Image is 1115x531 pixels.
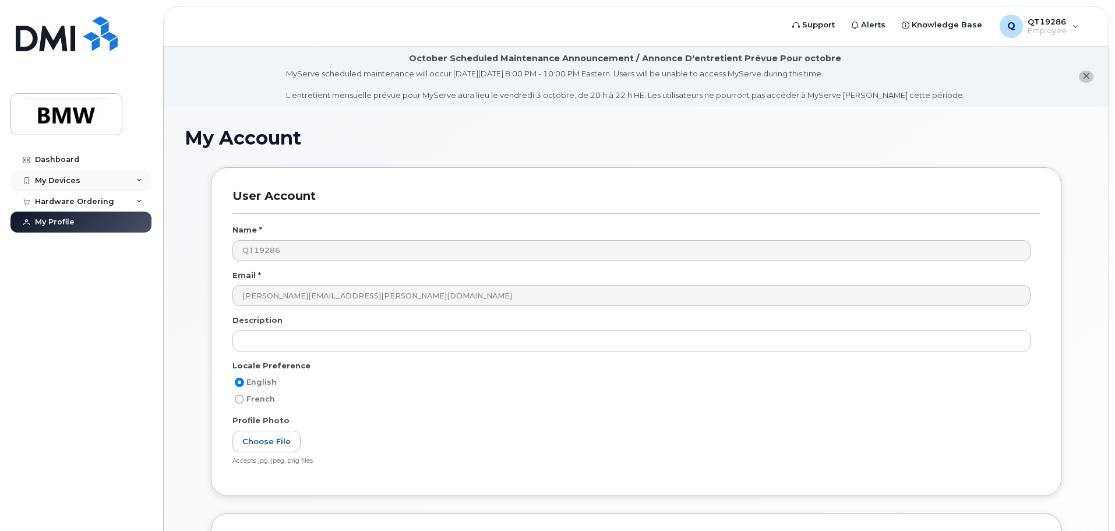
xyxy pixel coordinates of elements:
[235,395,244,404] input: French
[246,395,275,403] span: French
[232,189,1040,214] h3: User Account
[232,224,262,235] label: Name *
[232,415,290,426] label: Profile Photo
[232,457,1031,466] div: Accepts jpg, jpeg, png files
[409,52,841,65] div: October Scheduled Maintenance Announcement / Annonce D'entretient Prévue Pour octobre
[232,360,310,371] label: Locale Preference
[232,315,283,326] label: Description
[286,68,965,101] div: MyServe scheduled maintenance will occur [DATE][DATE] 8:00 PM - 10:00 PM Eastern. Users will be u...
[235,378,244,387] input: English
[246,378,277,386] span: English
[232,270,261,281] label: Email *
[1079,71,1093,83] button: close notification
[185,128,1088,148] h1: My Account
[1064,480,1106,522] iframe: Messenger Launcher
[232,431,301,452] label: Choose File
